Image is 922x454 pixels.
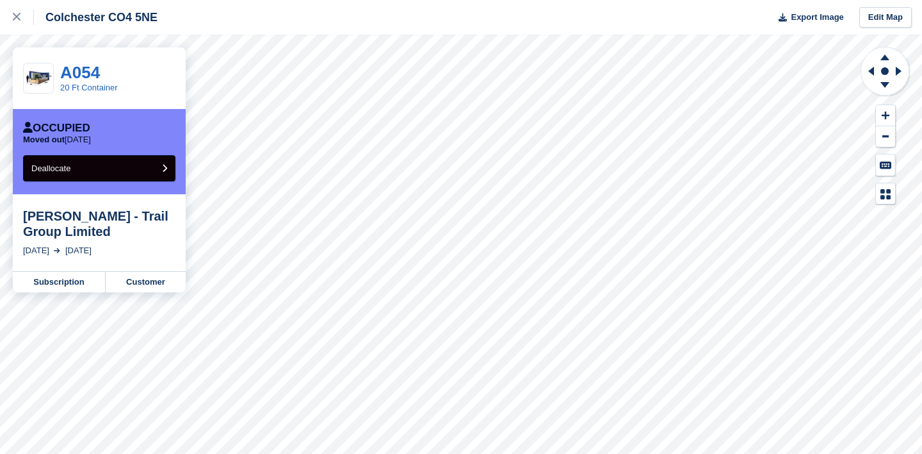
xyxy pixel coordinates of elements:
div: Colchester CO4 5NE [34,10,158,25]
img: arrow-right-light-icn-cde0832a797a2874e46488d9cf13f60e5c3a73dbe684e267c42b8395dfbc2abf.svg [54,248,60,253]
button: Deallocate [23,155,175,181]
button: Export Image [771,7,844,28]
a: Subscription [13,272,106,292]
div: [DATE] [65,244,92,257]
button: Zoom In [876,105,895,126]
p: [DATE] [23,135,91,145]
span: Export Image [791,11,843,24]
span: Deallocate [31,164,70,173]
button: Map Legend [876,183,895,205]
div: Occupied [23,122,90,135]
a: Customer [106,272,186,292]
a: A054 [60,63,100,82]
button: Keyboard Shortcuts [876,155,895,176]
div: [DATE] [23,244,49,257]
span: Moved out [23,135,65,144]
div: [PERSON_NAME] - Trail Group Limited [23,208,175,239]
a: Edit Map [859,7,912,28]
a: 20 Ft Container [60,83,118,92]
button: Zoom Out [876,126,895,147]
img: 20-ft-container%20(3).jpg [24,67,53,90]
